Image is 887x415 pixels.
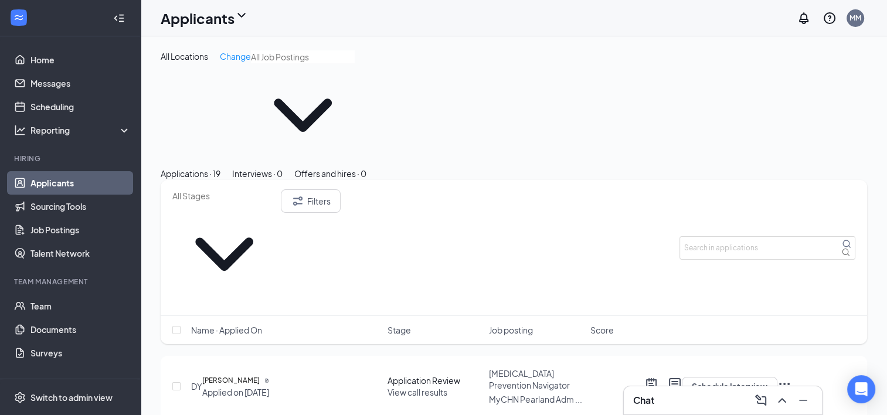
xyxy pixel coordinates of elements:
svg: Document [264,378,269,383]
svg: MagnifyingGlass [842,239,851,249]
div: Application Review [388,375,482,386]
svg: Collapse [113,12,125,24]
div: Applied on [DATE] [202,386,269,398]
span: MyCHN Pearland Adm ... [489,394,582,404]
a: Surveys [30,341,131,365]
button: ComposeMessage [752,391,770,410]
span: Stage [388,324,411,336]
svg: QuestionInfo [823,11,837,25]
div: Team Management [14,277,128,287]
input: All Job Postings [251,50,355,63]
a: Team [30,294,131,318]
div: DY [191,380,202,392]
a: Applicants [30,171,131,195]
div: Switch to admin view [30,392,113,403]
svg: ChevronDown [251,63,355,167]
a: Job Postings [30,218,131,241]
div: Interviews · 0 [232,167,283,180]
svg: Filter [291,194,305,208]
input: All Stages [172,189,276,202]
span: View call results [388,387,447,397]
svg: ChevronUp [775,393,789,407]
div: Hiring [14,154,128,164]
a: Sourcing Tools [30,195,131,218]
div: Payroll [14,376,128,386]
svg: ChevronDown [172,202,276,306]
svg: Notifications [797,11,811,25]
svg: Settings [14,392,26,403]
svg: ChevronDown [235,8,249,22]
span: Score [590,324,614,336]
div: Reporting [30,124,131,136]
a: Scheduling [30,95,131,118]
span: Change [220,51,251,62]
span: [MEDICAL_DATA] Prevention Navigator [489,368,570,390]
div: MM [849,13,861,23]
a: Documents [30,318,131,341]
span: All Locations [161,51,208,62]
a: Messages [30,72,131,95]
svg: ActiveNote [644,377,658,391]
a: Home [30,48,131,72]
span: Name · Applied On [191,324,262,336]
svg: WorkstreamLogo [13,12,25,23]
button: Schedule Interview [682,377,777,396]
button: Filter Filters [281,189,341,213]
h3: Chat [633,394,654,407]
svg: ComposeMessage [754,393,768,407]
svg: Ellipses [777,377,791,391]
div: Open Intercom Messenger [847,375,875,403]
div: Applications · 19 [161,167,220,180]
span: Job posting [489,324,533,336]
h1: Applicants [161,8,235,28]
div: Offers and hires · 0 [294,167,366,180]
svg: ActiveChat [668,377,682,391]
button: Minimize [794,391,813,410]
button: ChevronUp [773,391,791,410]
svg: Minimize [796,393,810,407]
a: Talent Network [30,241,131,265]
input: Search in applications [679,236,855,260]
h5: [PERSON_NAME] [202,375,260,386]
svg: Analysis [14,124,26,136]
